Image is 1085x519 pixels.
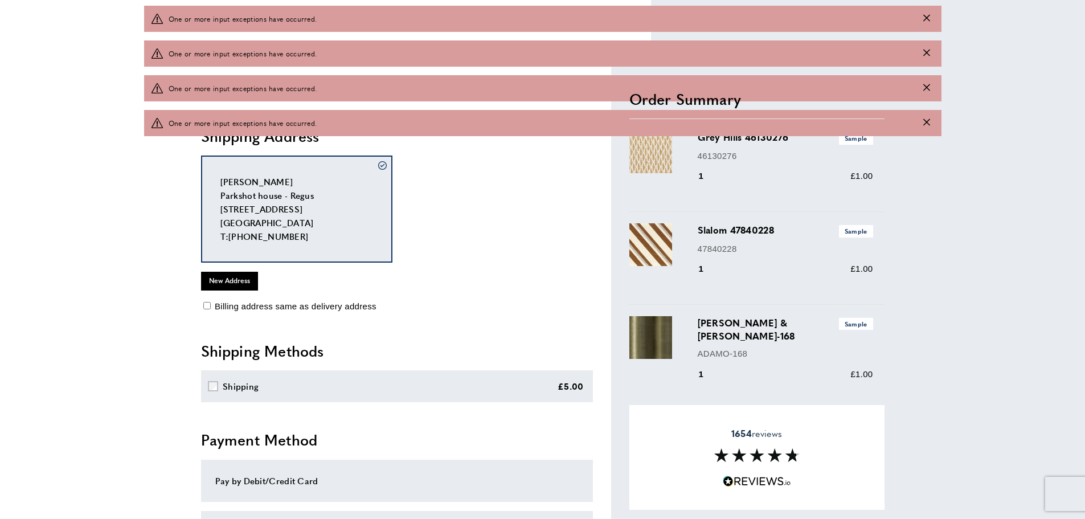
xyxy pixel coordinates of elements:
[923,83,930,93] button: Close message
[698,347,873,361] p: ADAMO-168
[839,318,873,330] span: Sample
[169,48,317,59] span: One or more input exceptions have occurred.
[629,316,672,359] img: Adamo & Eva ADAMO-168
[923,48,930,59] button: Close message
[714,449,800,463] img: Reviews section
[558,379,584,393] div: £5.00
[220,175,314,242] span: [PERSON_NAME] Parkshot house - Regus [STREET_ADDRESS] [GEOGRAPHIC_DATA] T:
[698,223,873,237] h3: Slalom 47840228
[698,316,873,342] h3: [PERSON_NAME] & [PERSON_NAME]-168
[839,132,873,144] span: Sample
[201,341,593,361] h2: Shipping Methods
[698,262,720,276] div: 1
[698,130,873,144] h3: Grey Hills 46130276
[203,302,211,309] input: Billing address same as delivery address
[923,13,930,24] button: Close message
[169,83,317,93] span: One or more input exceptions have occurred.
[850,264,873,273] span: £1.00
[215,301,376,311] span: Billing address same as delivery address
[201,126,593,146] h2: Shipping Address
[215,474,579,488] div: Pay by Debit/Credit Card
[698,169,720,183] div: 1
[731,428,782,439] span: reviews
[201,430,593,450] h2: Payment Method
[228,230,308,242] a: [PHONE_NUMBER]
[723,476,791,487] img: Reviews.io 5 stars
[629,223,672,266] img: Slalom 47840228
[223,379,259,393] div: Shipping
[839,225,873,237] span: Sample
[698,242,873,256] p: 47840228
[201,272,258,290] button: New Address
[698,367,720,381] div: 1
[629,89,885,109] h2: Order Summary
[850,369,873,379] span: £1.00
[629,130,672,173] img: Grey Hills 46130276
[169,117,317,128] span: One or more input exceptions have occurred.
[169,13,317,24] span: One or more input exceptions have occurred.
[850,171,873,181] span: £1.00
[698,149,873,163] p: 46130276
[731,427,752,440] strong: 1654
[923,117,930,128] button: Close message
